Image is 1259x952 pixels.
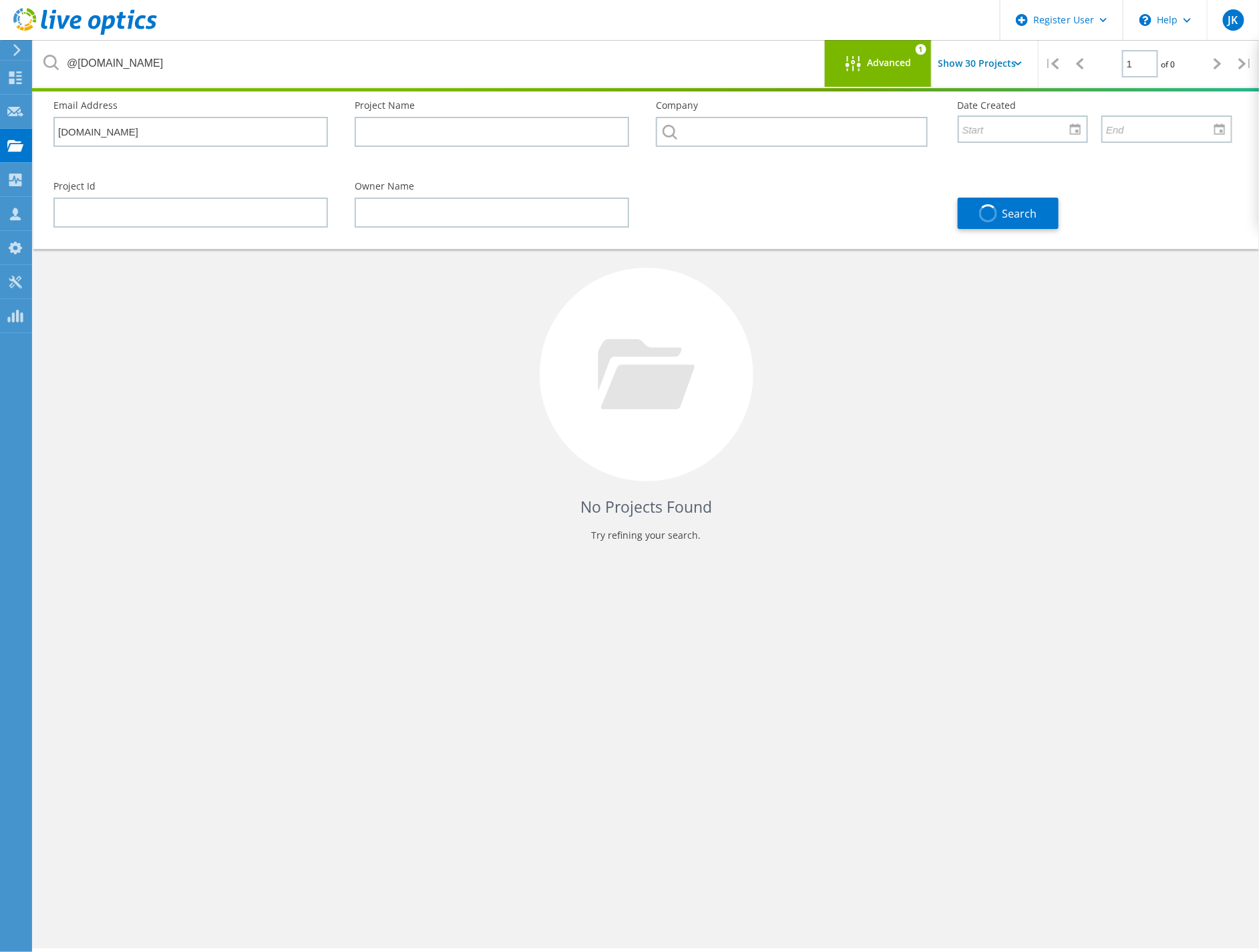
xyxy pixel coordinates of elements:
[355,182,629,191] label: Owner Name
[60,496,1232,518] h4: No Projects Found
[1232,40,1259,87] div: |
[53,101,328,110] label: Email Address
[1139,14,1151,26] svg: \n
[1103,116,1222,142] input: End
[958,101,1232,110] label: Date Created
[1161,59,1176,70] span: of 0
[53,182,328,191] label: Project Id
[13,28,157,37] a: Live Optics Dashboard
[33,40,826,87] input: Search projects by name, owner, ID, company, etc
[1039,40,1066,87] div: |
[959,116,1078,142] input: Start
[656,101,930,110] label: Company
[958,198,1059,229] button: Search
[868,58,912,67] span: Advanced
[355,101,629,110] label: Project Name
[60,525,1232,546] p: Try refining your search.
[1228,15,1238,25] span: JK
[1003,206,1037,221] span: Search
